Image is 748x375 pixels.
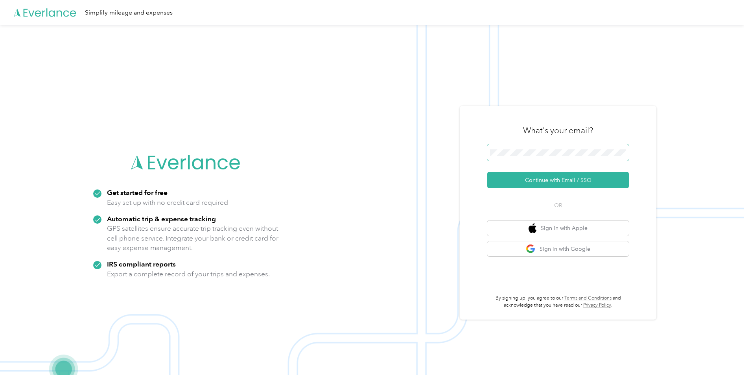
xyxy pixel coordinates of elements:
p: GPS satellites ensure accurate trip tracking even without cell phone service. Integrate your bank... [107,224,279,253]
button: Continue with Email / SSO [487,172,629,188]
a: Privacy Policy [583,302,611,308]
button: google logoSign in with Google [487,241,629,257]
button: apple logoSign in with Apple [487,221,629,236]
strong: Automatic trip & expense tracking [107,215,216,223]
strong: Get started for free [107,188,168,197]
p: By signing up, you agree to our and acknowledge that you have read our . [487,295,629,309]
strong: IRS compliant reports [107,260,176,268]
span: OR [544,201,572,210]
a: Terms and Conditions [564,295,612,301]
img: google logo [526,244,536,254]
img: apple logo [529,223,536,233]
p: Export a complete record of your trips and expenses. [107,269,270,279]
p: Easy set up with no credit card required [107,198,228,208]
h3: What's your email? [523,125,593,136]
div: Simplify mileage and expenses [85,8,173,18]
